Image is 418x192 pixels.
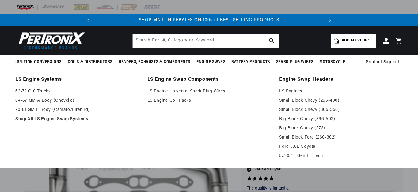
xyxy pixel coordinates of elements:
[65,55,116,69] summary: Coils & Distributors
[15,76,139,84] a: LS Engine Systems
[279,116,403,123] a: Big Block Chevy (396-502)
[119,59,190,65] span: Headers, Exhausts & Components
[15,116,139,123] a: Shop All LS Engine Swap Systems
[279,125,403,132] a: Big Block Chevy (572)
[342,38,374,44] span: Add my vehicle
[147,97,271,104] a: LS Engine Coil Packs
[279,106,403,114] a: Small Block Chevy (305-350)
[133,34,279,48] input: Search Part #, Category or Keyword
[196,59,225,65] span: Engine Swaps
[15,88,139,95] a: 63-72 C10 Trucks
[193,55,228,69] summary: Engine Swaps
[94,17,324,24] div: 1 of 2
[279,134,403,141] a: Small Block Ford (260-302)
[254,166,281,173] span: Verified Buyer
[279,88,403,95] a: LS Engines
[265,34,279,48] button: search button
[15,59,62,65] span: Ignition Conversions
[139,18,279,22] a: SHOP MAIL-IN REBATES ON 100s of BEST SELLING PRODUCTS
[324,14,336,26] button: Translation missing: en.sections.announcements.next_announcement
[147,88,271,95] a: LS Engine Universal Spark Plug Wires
[68,59,112,65] span: Coils & Distributors
[331,34,376,48] a: Add my vehicle
[116,55,193,69] summary: Headers, Exhausts & Components
[82,14,94,26] button: Translation missing: en.sections.announcements.previous_announcement
[316,55,348,69] summary: Motorcycle
[279,76,403,84] a: Engine Swap Headers
[15,55,65,69] summary: Ignition Conversions
[366,55,403,70] summary: Product Support
[279,143,403,151] a: Ford 5.0L Coyote
[319,59,345,65] span: Motorcycle
[15,97,139,104] a: 64-67 GM A Body (Chevelle)
[279,152,403,160] a: 5.7-6.4L Gen III Hemi
[15,106,139,114] a: 70-81 GM F Body (Camaro/Firebird)
[228,55,273,69] summary: Battery Products
[276,59,313,65] span: Spark Plug Wires
[366,59,400,66] span: Product Support
[15,30,86,51] img: Pertronix
[279,97,403,104] a: Small Block Chevy (265-400)
[273,55,317,69] summary: Spark Plug Wires
[147,76,271,84] a: LS Engine Swap Components
[231,59,270,65] span: Battery Products
[94,17,324,24] div: Announcement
